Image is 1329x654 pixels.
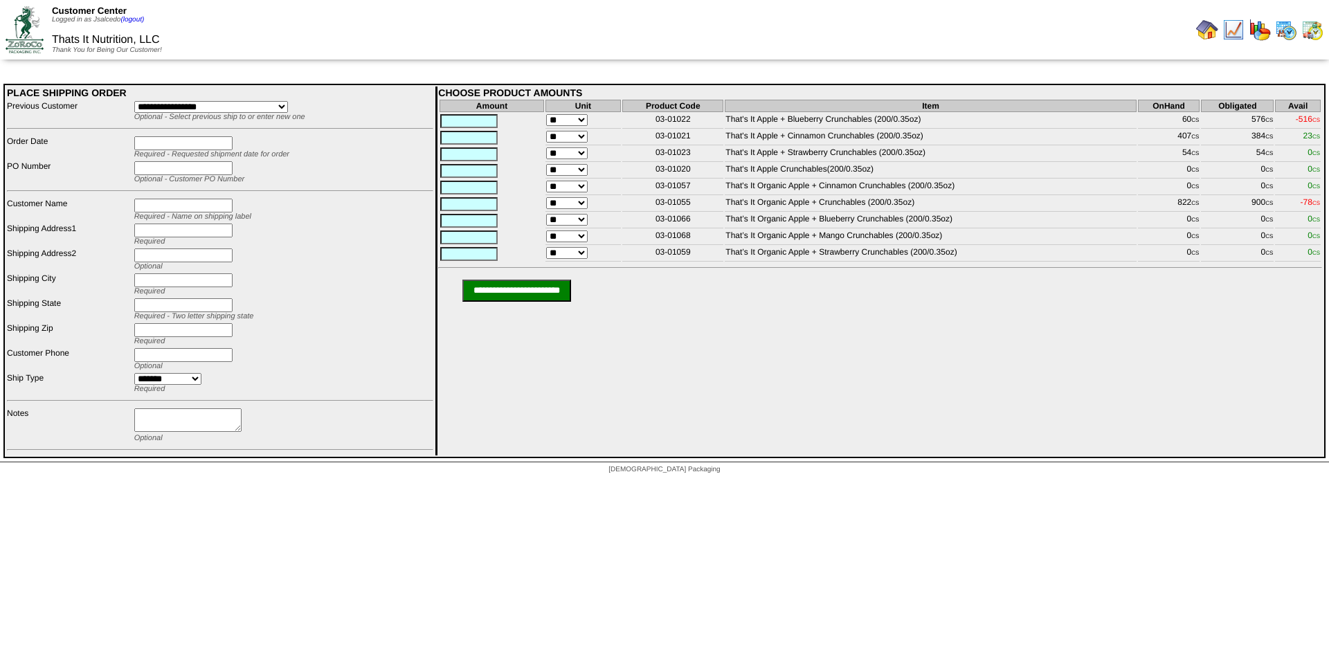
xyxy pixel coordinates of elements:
[1201,130,1274,145] td: 384
[1312,233,1320,239] span: CS
[1138,180,1200,195] td: 0
[7,87,433,98] div: PLACE SHIPPING ORDER
[1265,167,1273,173] span: CS
[1296,114,1320,124] span: -516
[1301,197,1320,207] span: -78
[622,147,723,162] td: 03-01023
[1308,247,1320,257] span: 0
[438,87,1322,98] div: CHOOSE PRODUCT AMOUNTS
[622,213,723,228] td: 03-01066
[1138,246,1200,262] td: 0
[1308,214,1320,224] span: 0
[1308,164,1320,174] span: 0
[1201,113,1274,129] td: 576
[134,212,251,221] span: Required - Name on shipping label
[725,230,1136,245] td: That’s It Organic Apple + Mango Crunchables (200/0.35oz)
[134,237,165,246] span: Required
[622,113,723,129] td: 03-01022
[6,161,132,184] td: PO Number
[1312,183,1320,190] span: CS
[725,246,1136,262] td: That’s It Organic Apple + Strawberry Crunchables (200/0.35oz)
[52,46,162,54] span: Thank You for Being Our Customer!
[6,408,132,443] td: Notes
[622,197,723,212] td: 03-01055
[545,100,622,112] th: Unit
[1308,147,1320,157] span: 0
[1138,213,1200,228] td: 0
[120,16,144,24] a: (logout)
[725,130,1136,145] td: That's It Apple + Cinnamon Crunchables (200/0.35oz)
[1301,19,1323,41] img: calendarinout.gif
[6,198,132,221] td: Customer Name
[1265,233,1273,239] span: CS
[1303,131,1320,140] span: 23
[725,100,1136,112] th: Item
[52,34,160,46] span: Thats It Nutrition, LLC
[622,163,723,179] td: 03-01020
[134,434,163,442] span: Optional
[1191,233,1199,239] span: CS
[1312,250,1320,256] span: CS
[134,337,165,345] span: Required
[1138,113,1200,129] td: 60
[725,113,1136,129] td: That's It Apple + Blueberry Crunchables (200/0.35oz)
[1191,167,1199,173] span: CS
[1191,150,1199,156] span: CS
[1191,117,1199,123] span: CS
[52,16,144,24] span: Logged in as Jsalcedo
[1275,100,1321,112] th: Avail
[1201,163,1274,179] td: 0
[1191,217,1199,223] span: CS
[1222,19,1245,41] img: line_graph.gif
[1312,117,1320,123] span: CS
[1201,213,1274,228] td: 0
[1191,134,1199,140] span: CS
[1265,183,1273,190] span: CS
[6,136,132,159] td: Order Date
[134,287,165,296] span: Required
[622,180,723,195] td: 03-01057
[622,246,723,262] td: 03-01059
[1138,100,1200,112] th: OnHand
[6,223,132,246] td: Shipping Address1
[608,466,720,473] span: [DEMOGRAPHIC_DATA] Packaging
[725,147,1136,162] td: That's It Apple + Strawberry Crunchables (200/0.35oz)
[134,385,165,393] span: Required
[1312,200,1320,206] span: CS
[134,113,305,121] span: Optional - Select previous ship to or enter new one
[1308,181,1320,190] span: 0
[1201,147,1274,162] td: 54
[1249,19,1271,41] img: graph.gif
[6,347,132,371] td: Customer Phone
[622,230,723,245] td: 03-01068
[1275,19,1297,41] img: calendarprod.gif
[6,372,132,394] td: Ship Type
[725,197,1136,212] td: That's It Organic Apple + Crunchables (200/0.35oz)
[440,100,543,112] th: Amount
[1191,183,1199,190] span: CS
[725,163,1136,179] td: That's It Apple Crunchables(200/0.35oz)
[134,150,289,158] span: Required - Requested shipment date for order
[134,362,163,370] span: Optional
[622,130,723,145] td: 03-01021
[1312,150,1320,156] span: CS
[1265,200,1273,206] span: CS
[1265,150,1273,156] span: CS
[1138,230,1200,245] td: 0
[6,6,44,53] img: ZoRoCo_Logo(Green%26Foil)%20jpg.webp
[1265,134,1273,140] span: CS
[1201,230,1274,245] td: 0
[725,213,1136,228] td: That’s It Organic Apple + Blueberry Crunchables (200/0.35oz)
[1201,100,1274,112] th: Obligated
[6,298,132,321] td: Shipping State
[1138,197,1200,212] td: 822
[1201,197,1274,212] td: 900
[134,312,254,320] span: Required - Two letter shipping state
[1312,167,1320,173] span: CS
[6,323,132,346] td: Shipping Zip
[1265,217,1273,223] span: CS
[1196,19,1218,41] img: home.gif
[1138,147,1200,162] td: 54
[1201,180,1274,195] td: 0
[6,248,132,271] td: Shipping Address2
